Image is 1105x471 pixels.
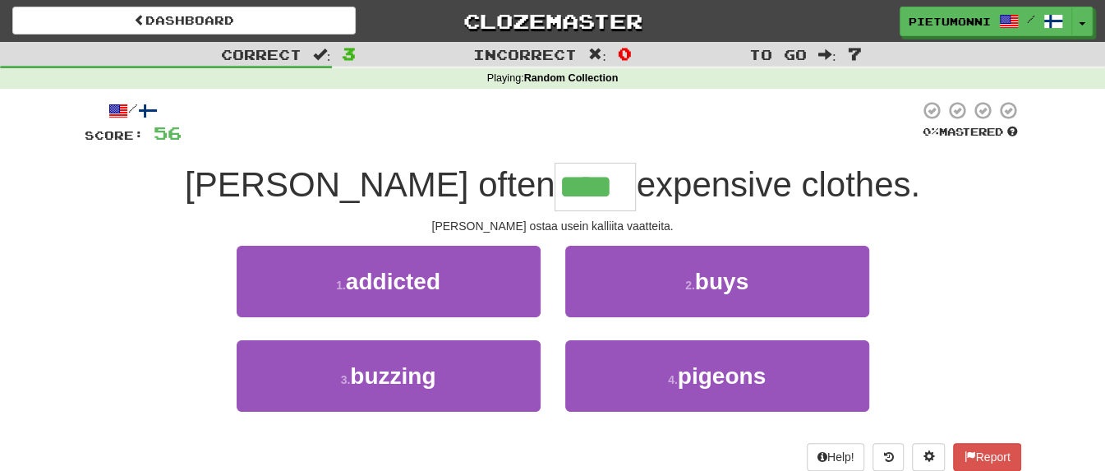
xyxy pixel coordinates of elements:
[85,218,1021,234] div: [PERSON_NAME] ostaa usein kalliita vaatteita.
[237,340,541,412] button: 3.buzzing
[237,246,541,317] button: 1.addicted
[350,363,435,389] span: buzzing
[341,373,351,386] small: 3 .
[900,7,1072,36] a: pietumonni /
[12,7,356,35] a: Dashboard
[524,72,619,84] strong: Random Collection
[909,14,991,29] span: pietumonni
[380,7,724,35] a: Clozemaster
[154,122,182,143] span: 56
[685,279,695,292] small: 2 .
[85,128,144,142] span: Score:
[953,443,1020,471] button: Report
[636,165,920,204] span: expensive clothes.
[807,443,865,471] button: Help!
[618,44,632,63] span: 0
[185,165,555,204] span: [PERSON_NAME] often
[336,279,346,292] small: 1 .
[749,46,807,62] span: To go
[565,340,869,412] button: 4.pigeons
[818,48,836,62] span: :
[923,125,939,138] span: 0 %
[678,363,766,389] span: pigeons
[919,125,1021,140] div: Mastered
[872,443,904,471] button: Round history (alt+y)
[346,269,440,294] span: addicted
[221,46,302,62] span: Correct
[85,100,182,121] div: /
[565,246,869,317] button: 2.buys
[695,269,748,294] span: buys
[847,44,861,63] span: 7
[342,44,356,63] span: 3
[313,48,331,62] span: :
[473,46,577,62] span: Incorrect
[588,48,606,62] span: :
[668,373,678,386] small: 4 .
[1027,13,1035,25] span: /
